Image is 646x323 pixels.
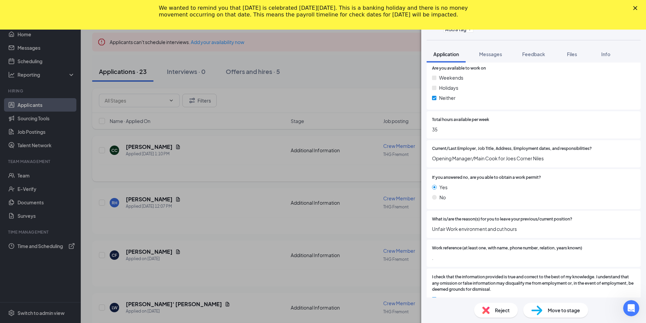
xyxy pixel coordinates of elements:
[432,254,635,261] span: .
[495,307,510,314] span: Reject
[479,51,502,57] span: Messages
[439,194,446,201] span: No
[432,117,489,123] span: Total hours available per week
[548,307,580,314] span: Move to stage
[567,51,577,57] span: Files
[623,300,639,316] iframe: Intercom live chat
[522,51,545,57] span: Feedback
[432,65,486,72] span: Are you available to work on
[439,84,458,91] span: Holidays
[432,245,582,251] span: Work reference (at least one, with name, phone number, relation, years known)
[633,6,640,10] div: Close
[159,5,476,18] div: We wanted to remind you that [DATE] is celebrated [DATE][DATE]. This is a banking holiday and the...
[432,225,635,233] span: Unfair Work environment and cut hours
[439,184,447,191] span: Yes
[433,51,459,57] span: Application
[432,274,635,293] span: I check that the information provided is true and correct to the best of my knowledge. I understa...
[432,146,592,152] span: Current/Last Employer, Job Title, Address, Employment dates, and responsibilities?
[432,216,572,223] span: What is/are the reason(s) for you to leave your previous/current position?
[432,174,541,181] span: If you answered no, are you able to obtain a work permit?
[432,155,635,162] span: Opening Manager/Main Cook for Joes Corner Niles
[439,295,495,303] span: I acknowledge and agree
[601,51,610,57] span: Info
[439,94,456,102] span: Neither
[439,74,463,81] span: Weekends
[432,126,635,133] span: 35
